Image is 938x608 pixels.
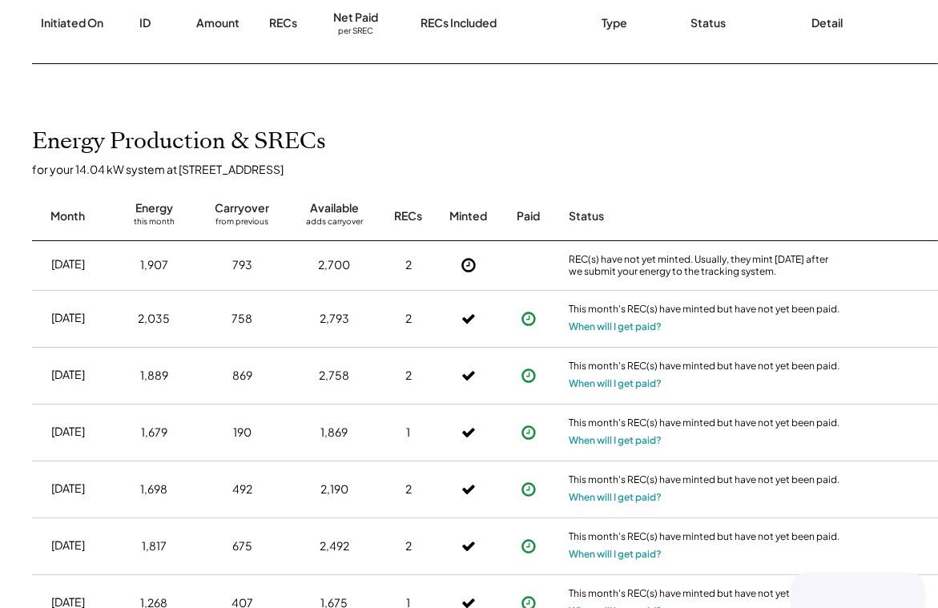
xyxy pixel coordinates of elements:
button: Not Yet Minted [457,253,481,277]
div: 1,869 [321,425,348,441]
div: 1,889 [140,368,168,384]
div: per SREC [339,26,374,38]
div: 1,817 [142,538,167,554]
div: 492 [232,481,252,497]
button: When will I get paid? [569,376,662,392]
div: [DATE] [51,538,85,554]
div: Paid [517,208,541,224]
div: 2,190 [320,481,348,497]
div: 2,793 [320,311,349,327]
div: [DATE] [51,424,85,440]
div: from previous [216,216,269,232]
div: 2 [405,311,412,327]
div: 2,492 [320,538,349,554]
button: When will I get paid? [569,433,662,449]
div: 1,907 [140,257,168,273]
div: 675 [232,538,252,554]
div: Month [51,208,86,224]
div: RECs [269,15,297,31]
div: Status [690,15,726,31]
button: Payment approved, but not yet initiated. [517,421,541,445]
div: 1 [407,425,411,441]
div: [DATE] [51,256,85,272]
div: 2,700 [319,257,351,273]
div: RECs Included [421,15,497,31]
div: [DATE] [51,367,85,383]
div: 2,035 [139,311,171,327]
div: REC(s) have not yet minted. Usually, they mint [DATE] after we submit your energy to the tracking... [569,253,841,278]
div: 758 [232,311,253,327]
div: 190 [233,425,252,441]
div: 869 [232,368,252,384]
div: Carryover [215,200,270,216]
div: Minted [450,208,488,224]
div: adds carryover [306,216,363,232]
div: 793 [232,257,252,273]
div: Status [569,208,841,224]
div: This month's REC(s) have minted but have not yet been paid. [569,360,841,376]
div: ID [140,15,151,31]
h2: Energy Production & SRECs [32,128,326,155]
div: 2,758 [320,368,350,384]
div: Energy [135,200,173,216]
button: When will I get paid? [569,319,662,335]
div: 2 [405,481,412,497]
button: Payment approved, but not yet initiated. [517,307,541,331]
button: Payment approved, but not yet initiated. [517,364,541,388]
div: 1,679 [141,425,167,441]
div: Net Paid [334,10,379,26]
div: This month's REC(s) have minted but have not yet been paid. [569,417,841,433]
div: 2 [405,257,412,273]
div: 1,698 [141,481,168,497]
div: 2 [405,538,412,554]
div: Type [602,15,627,31]
div: this month [134,216,175,232]
div: RECs [395,208,423,224]
div: Amount [197,15,240,31]
div: This month's REC(s) have minted but have not yet been paid. [569,303,841,319]
div: Initiated On [42,15,104,31]
div: 2 [405,368,412,384]
div: Available [310,200,359,216]
div: [DATE] [51,481,85,497]
div: Detail [811,15,843,31]
div: [DATE] [51,310,85,326]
